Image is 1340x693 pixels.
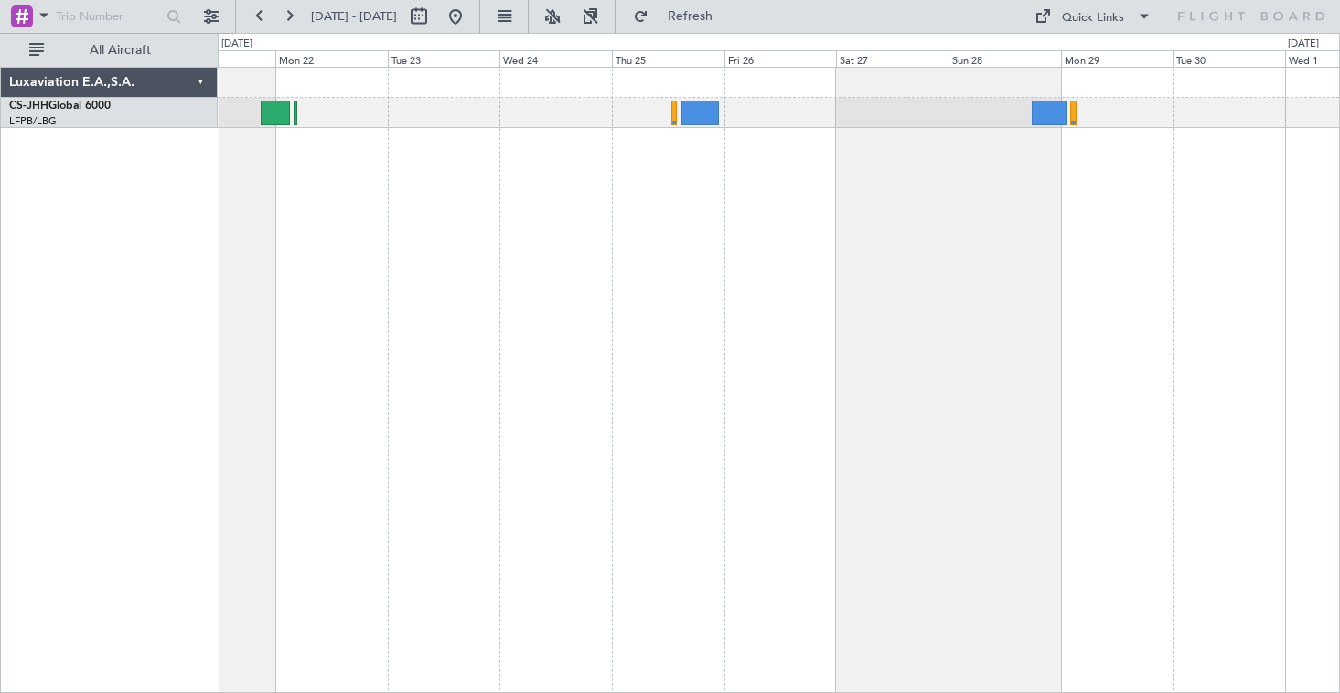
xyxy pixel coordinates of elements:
div: [DATE] [1288,37,1319,52]
div: Mon 22 [275,50,388,67]
a: LFPB/LBG [9,114,57,128]
span: CS-JHH [9,101,48,112]
div: Wed 24 [499,50,612,67]
input: Trip Number [56,3,161,30]
span: [DATE] - [DATE] [311,8,397,25]
div: Mon 29 [1061,50,1174,67]
div: [DATE] [221,37,252,52]
div: Quick Links [1062,9,1124,27]
div: Fri 26 [724,50,837,67]
div: Sat 27 [836,50,949,67]
div: Sun 21 [163,50,275,67]
button: All Aircraft [20,36,198,65]
div: Tue 23 [388,50,500,67]
div: Tue 30 [1173,50,1285,67]
div: Sun 28 [949,50,1061,67]
button: Quick Links [1025,2,1161,31]
a: CS-JHHGlobal 6000 [9,101,111,112]
button: Refresh [625,2,734,31]
span: All Aircraft [48,44,193,57]
div: Thu 25 [612,50,724,67]
span: Refresh [652,10,729,23]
